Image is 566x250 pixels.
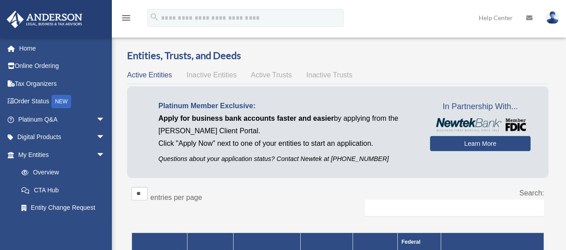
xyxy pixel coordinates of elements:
div: NEW [51,95,71,108]
a: Order StatusNEW [6,93,119,111]
a: Online Ordering [6,57,119,75]
a: CTA Hub [13,181,114,199]
p: Questions about your application status? Contact Newtek at [PHONE_NUMBER] [158,153,417,165]
a: Learn More [430,136,531,151]
span: arrow_drop_down [96,146,114,164]
span: Active Entities [127,71,172,79]
i: search [149,12,159,22]
img: Anderson Advisors Platinum Portal [4,11,85,28]
a: menu [121,16,132,23]
span: Apply for business bank accounts faster and easier [158,114,334,122]
span: Active Trusts [251,71,292,79]
a: Entity Change Request [13,199,114,217]
span: arrow_drop_down [96,110,114,129]
a: My Entitiesarrow_drop_down [6,146,114,164]
a: Digital Productsarrow_drop_down [6,128,119,146]
a: Platinum Q&Aarrow_drop_down [6,110,119,128]
span: In Partnership With... [430,100,531,114]
label: Search: [519,189,544,197]
i: menu [121,13,132,23]
a: Binder Walkthrough [13,216,114,234]
span: arrow_drop_down [96,128,114,147]
span: Inactive Entities [187,71,237,79]
a: Home [6,39,119,57]
p: by applying from the [PERSON_NAME] Client Portal. [158,112,417,137]
a: Tax Organizers [6,75,119,93]
span: Inactive Trusts [306,71,353,79]
p: Click "Apply Now" next to one of your entities to start an application. [158,137,417,150]
a: Overview [13,164,110,182]
img: NewtekBankLogoSM.png [434,118,526,131]
label: entries per page [150,194,202,201]
img: User Pic [546,11,559,24]
p: Platinum Member Exclusive: [158,100,417,112]
h3: Entities, Trusts, and Deeds [127,49,549,63]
